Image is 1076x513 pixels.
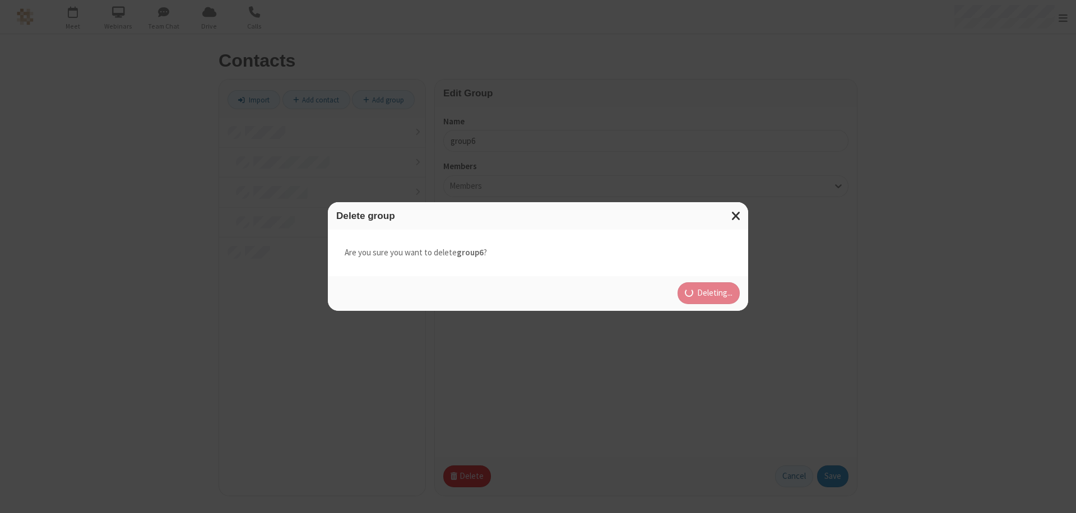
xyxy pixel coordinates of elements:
[336,211,740,221] h3: Delete group
[678,282,740,305] button: Deleting...
[457,247,484,258] strong: group6
[725,202,748,230] button: Close modal
[697,287,732,300] span: Deleting...
[345,246,731,259] p: Are you sure you want to delete ?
